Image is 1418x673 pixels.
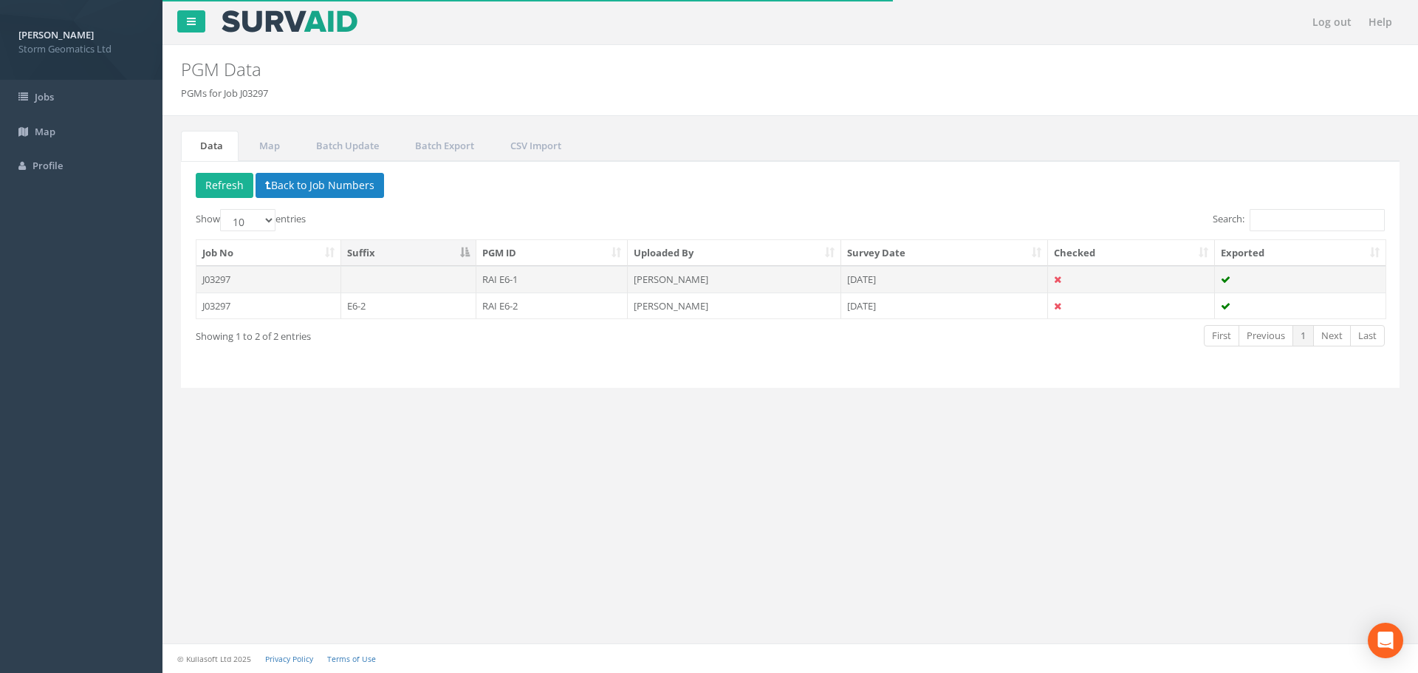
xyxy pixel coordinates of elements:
a: Last [1350,325,1385,346]
a: Batch Export [396,131,490,161]
span: Storm Geomatics Ltd [18,42,144,56]
td: [DATE] [841,266,1049,293]
a: Data [181,131,239,161]
div: Open Intercom Messenger [1368,623,1403,658]
td: RAI E6-1 [476,266,628,293]
label: Show entries [196,209,306,231]
div: Showing 1 to 2 of 2 entries [196,324,678,344]
a: 1 [1292,325,1314,346]
th: Exported: activate to sort column ascending [1215,240,1386,267]
span: Map [35,125,55,138]
a: CSV Import [491,131,577,161]
h2: PGM Data [181,60,1193,79]
a: Previous [1239,325,1293,346]
th: Suffix: activate to sort column descending [341,240,476,267]
td: [PERSON_NAME] [628,266,841,293]
input: Search: [1250,209,1385,231]
strong: [PERSON_NAME] [18,28,94,41]
li: PGMs for Job J03297 [181,86,268,100]
select: Showentries [220,209,275,231]
a: Next [1313,325,1351,346]
th: Survey Date: activate to sort column ascending [841,240,1049,267]
a: Privacy Policy [265,654,313,664]
a: Batch Update [297,131,394,161]
a: [PERSON_NAME] Storm Geomatics Ltd [18,24,144,55]
a: Map [240,131,295,161]
td: RAI E6-2 [476,293,628,319]
a: Terms of Use [327,654,376,664]
span: Profile [32,159,63,172]
span: Jobs [35,90,54,103]
small: © Kullasoft Ltd 2025 [177,654,251,664]
label: Search: [1213,209,1385,231]
th: PGM ID: activate to sort column ascending [476,240,628,267]
th: Job No: activate to sort column ascending [196,240,341,267]
td: J03297 [196,266,341,293]
td: [PERSON_NAME] [628,293,841,319]
td: [DATE] [841,293,1049,319]
td: J03297 [196,293,341,319]
button: Refresh [196,173,253,198]
th: Uploaded By: activate to sort column ascending [628,240,841,267]
th: Checked: activate to sort column ascending [1048,240,1215,267]
button: Back to Job Numbers [256,173,384,198]
a: First [1204,325,1239,346]
td: E6-2 [341,293,476,319]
